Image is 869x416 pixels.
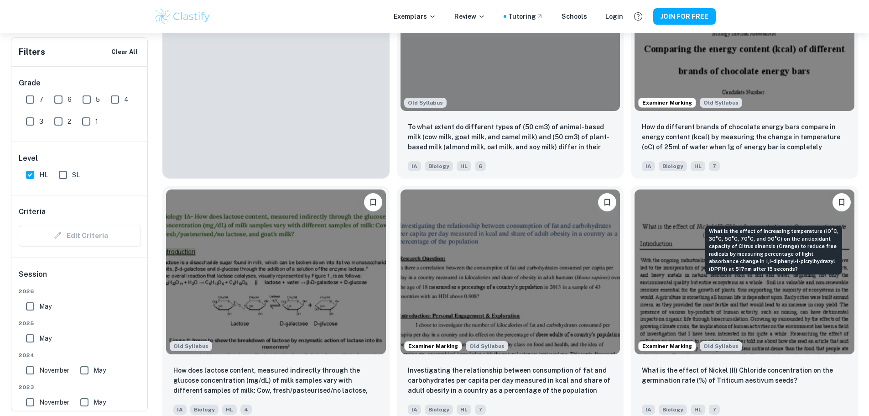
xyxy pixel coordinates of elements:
span: 6 [68,95,72,105]
div: What is the effect of increasing temperature (10°C, 30°C, 50°C, 70°C, and 90°C) on the antioxidan... [705,226,842,274]
span: 4 [124,95,129,105]
span: IA [173,405,187,415]
p: How do different brands of chocolate energy bars compare in energy content (kcal) by measuring th... [642,122,847,153]
a: Tutoring [508,11,543,21]
div: Starting from the May 2025 session, the Biology IA requirements have changed. It's OK to refer to... [700,98,742,108]
span: IA [642,161,655,171]
button: Please log in to bookmark exemplars [598,193,616,211]
span: Biology [659,161,687,171]
img: Biology IA example thumbnail: How does lactose content, measured indir [166,190,386,354]
h6: Session [19,269,141,287]
span: Biology [425,161,453,171]
img: Biology IA example thumbnail: Investigating the relationship between c [401,190,620,354]
span: May [94,397,106,407]
span: Old Syllabus [170,341,212,351]
img: Biology IA example thumbnail: What is the effect of Nickel (II) Chlori [635,190,854,354]
div: Starting from the May 2025 session, the Biology IA requirements have changed. It's OK to refer to... [466,341,508,351]
p: Investigating the relationship between consumption of fat and carbohydrates per capita per day me... [408,365,613,395]
span: Examiner Marking [639,99,696,107]
span: November [39,365,69,375]
span: 7 [475,405,486,415]
span: 7 [709,405,720,415]
span: 2025 [19,319,141,327]
p: Review [454,11,485,21]
span: 2024 [19,351,141,359]
span: 1 [95,116,98,126]
span: 7 [39,95,43,105]
span: 7 [709,161,720,171]
div: Starting from the May 2025 session, the Biology IA requirements have changed. It's OK to refer to... [170,341,212,351]
span: Examiner Marking [405,342,462,350]
button: Please log in to bookmark exemplars [364,193,382,211]
a: Schools [562,11,587,21]
button: Please log in to bookmark exemplars [833,193,851,211]
span: November [39,397,69,407]
span: 6 [475,161,486,171]
p: To what extent do different types of (50 cm3) of animal-based milk (cow milk, goat milk, and came... [408,122,613,153]
span: HL [691,161,705,171]
span: 2023 [19,383,141,391]
a: Login [605,11,623,21]
span: May [94,365,106,375]
span: IA [408,161,421,171]
p: Exemplars [394,11,436,21]
span: Examiner Marking [639,342,696,350]
h6: Criteria [19,206,46,217]
span: IA [408,405,421,415]
div: Starting from the May 2025 session, the Biology IA requirements have changed. It's OK to refer to... [404,98,447,108]
h6: Filters [19,46,45,58]
p: What is the effect of Nickel (II) Chloride concentration on the germination rate (%) of Triticum ... [642,365,847,385]
span: IA [642,405,655,415]
div: Criteria filters are unavailable when searching by topic [19,225,141,247]
span: 5 [96,95,100,105]
span: Old Syllabus [700,341,742,351]
span: HL [691,405,705,415]
button: JOIN FOR FREE [653,8,716,25]
h6: Level [19,153,141,164]
h6: Grade [19,78,141,89]
span: 3 [39,116,43,126]
span: HL [39,170,48,180]
p: How does lactose content, measured indirectly through the glucose concentration (mg/dL) of milk s... [173,365,379,396]
div: Starting from the May 2025 session, the Biology IA requirements have changed. It's OK to refer to... [700,341,742,351]
span: SL [72,170,80,180]
button: Help and Feedback [630,9,646,24]
span: 2 [68,116,71,126]
span: May [39,301,52,311]
span: May [39,333,52,343]
span: HL [457,161,471,171]
span: 2026 [19,287,141,295]
span: Old Syllabus [700,98,742,108]
img: Clastify logo [154,7,212,26]
span: Biology [425,405,453,415]
span: Old Syllabus [466,341,508,351]
button: Clear All [109,45,140,59]
span: Old Syllabus [404,98,447,108]
span: Biology [659,405,687,415]
span: Biology [190,405,219,415]
span: 4 [240,405,252,415]
span: HL [457,405,471,415]
span: HL [222,405,237,415]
